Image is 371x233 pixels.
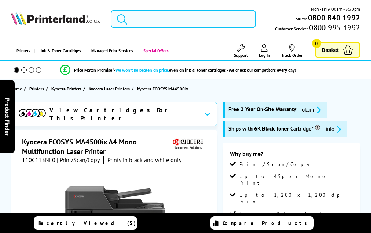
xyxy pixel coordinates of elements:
i: Prints in black and white only [107,156,181,164]
a: Managed Print Services [85,42,137,60]
span: Product Finder [4,98,11,135]
span: Free 2 Year On-Site Warranty [228,106,296,114]
a: Kyocera ECOSYS MA4500ix [137,85,190,93]
a: Special Offers [137,42,172,60]
span: | Print/Scan/Copy [57,156,100,164]
span: Kyocera Laser Printers [89,85,130,93]
a: Ink & Toner Cartridges [34,42,85,60]
span: Ships with 6K Black Toner Cartridge* [228,125,320,134]
span: Compare Products [223,220,311,226]
span: Home [11,85,22,93]
div: Why buy me? [230,150,353,161]
button: promo-description [300,106,323,114]
span: 110C113NL0 [22,156,55,164]
a: Basket 0 [315,42,360,58]
div: - even on ink & toner cartridges - We check our competitors every day! [114,67,296,73]
a: Track Order [281,44,302,58]
span: Kyocera Printers [51,85,81,93]
h1: Kyocera ECOSYS MA4500ix A4 Mono Multifunction Laser Printer [22,137,171,156]
a: Log In [259,44,270,58]
span: Recently Viewed (5) [38,220,136,226]
a: Compare Products [210,216,314,230]
span: Mon - Fri 9:00am - 5:30pm [311,5,360,12]
a: Printers [11,42,34,60]
span: View Cartridges For This Printer [49,106,198,122]
a: Kyocera Laser Printers [89,85,132,93]
a: Home [11,85,24,93]
span: Up to 45ppm Mono Print [239,173,353,186]
span: 0800 995 1992 [308,24,360,31]
li: modal_Promise [4,64,353,76]
span: Price Match Promise* [74,67,114,73]
span: 0 [312,39,321,48]
a: Kyocera Printers [51,85,83,93]
span: Basket [322,45,339,55]
span: Ink & Toner Cartridges [41,42,81,60]
a: Recently Viewed (5) [34,216,137,230]
a: Printers [29,85,46,93]
b: 0800 840 1992 [308,13,360,23]
span: Print/Scan/Copy [239,161,315,168]
img: Printerland Logo [11,12,100,25]
span: Customer Service: [275,24,360,32]
button: promo-description [324,125,343,134]
span: Secure Print Features [239,210,348,217]
a: Printerland Logo [11,12,100,26]
img: View Cartridges [19,109,46,117]
span: Log In [259,52,270,58]
span: Printers [29,85,44,93]
span: Kyocera ECOSYS MA4500ix [137,85,188,93]
a: Support [234,44,248,58]
span: Up to 1,200 x 1,200 dpi Print [239,192,353,205]
img: Kyocera [171,137,205,151]
span: Support [234,52,248,58]
span: Sales: [296,15,307,22]
span: We won’t be beaten on price, [115,67,169,73]
a: 0800 840 1992 [307,14,360,21]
